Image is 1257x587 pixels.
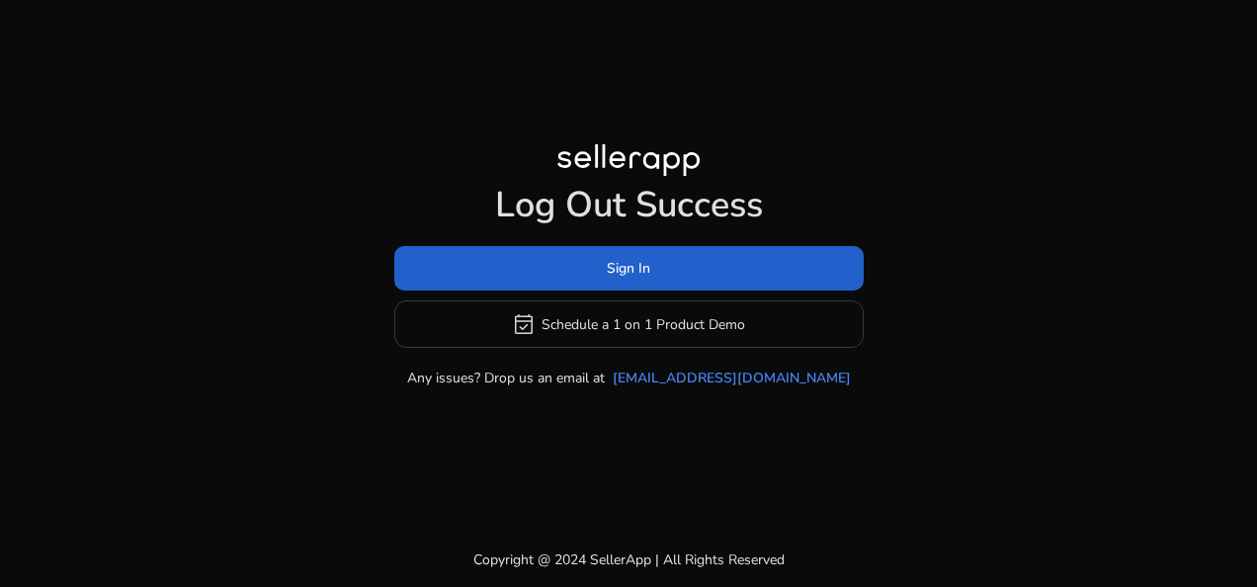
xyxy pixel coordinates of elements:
button: Sign In [394,246,864,291]
span: Sign In [607,258,650,279]
p: Any issues? Drop us an email at [407,368,605,388]
h1: Log Out Success [394,184,864,226]
button: event_availableSchedule a 1 on 1 Product Demo [394,300,864,348]
span: event_available [512,312,536,336]
a: [EMAIL_ADDRESS][DOMAIN_NAME] [613,368,851,388]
